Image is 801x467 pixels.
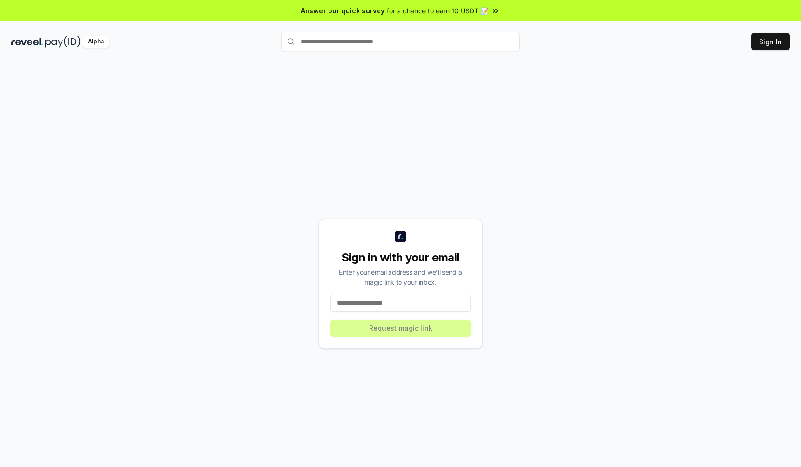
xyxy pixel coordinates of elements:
[330,250,471,265] div: Sign in with your email
[82,36,109,48] div: Alpha
[751,33,790,50] button: Sign In
[301,6,385,16] span: Answer our quick survey
[387,6,489,16] span: for a chance to earn 10 USDT 📝
[11,36,43,48] img: reveel_dark
[45,36,81,48] img: pay_id
[330,267,471,287] div: Enter your email address and we’ll send a magic link to your inbox.
[395,231,406,242] img: logo_small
